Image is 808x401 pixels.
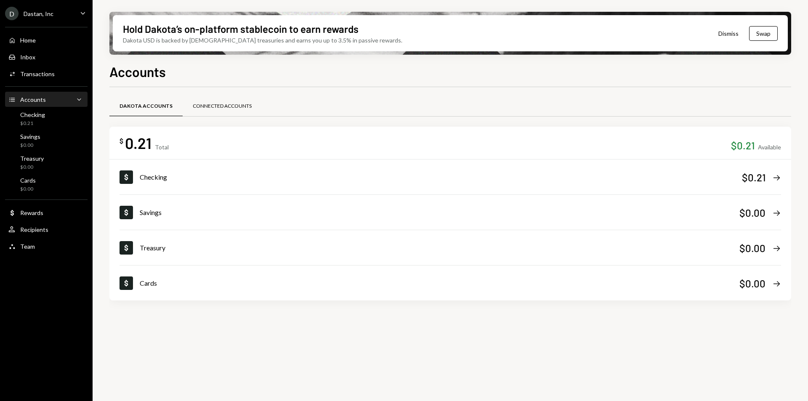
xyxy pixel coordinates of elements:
[20,53,35,61] div: Inbox
[20,177,36,184] div: Cards
[5,49,88,64] a: Inbox
[140,278,739,288] div: Cards
[125,133,151,152] div: 0.21
[20,164,44,171] div: $0.00
[120,137,123,145] div: $
[5,66,88,81] a: Transactions
[739,206,765,220] div: $0.00
[5,7,19,20] div: D
[5,205,88,220] a: Rewards
[5,92,88,107] a: Accounts
[20,111,45,118] div: Checking
[20,96,46,103] div: Accounts
[731,138,755,152] div: $0.21
[20,120,45,127] div: $0.21
[140,243,739,253] div: Treasury
[120,159,781,194] a: Checking$0.21
[739,241,765,255] div: $0.00
[24,10,53,17] div: Dastan, Inc
[109,96,183,117] a: Dakota Accounts
[193,103,252,110] div: Connected Accounts
[20,142,40,149] div: $0.00
[5,130,88,151] a: Savings$0.00
[5,222,88,237] a: Recipients
[120,195,781,230] a: Savings$0.00
[140,207,739,218] div: Savings
[749,26,778,41] button: Swap
[109,63,166,80] h1: Accounts
[5,32,88,48] a: Home
[758,143,781,151] div: Available
[123,22,359,36] div: Hold Dakota’s on-platform stablecoin to earn rewards
[20,243,35,250] div: Team
[5,152,88,173] a: Treasury$0.00
[120,103,173,110] div: Dakota Accounts
[183,96,262,117] a: Connected Accounts
[20,155,44,162] div: Treasury
[742,170,765,184] div: $0.21
[20,70,55,77] div: Transactions
[20,133,40,140] div: Savings
[20,186,36,193] div: $0.00
[5,109,88,129] a: Checking$0.21
[739,276,765,290] div: $0.00
[123,36,402,45] div: Dakota USD is backed by [DEMOGRAPHIC_DATA] treasuries and earns you up to 3.5% in passive rewards.
[708,24,749,43] button: Dismiss
[5,174,88,194] a: Cards$0.00
[20,209,43,216] div: Rewards
[120,230,781,265] a: Treasury$0.00
[5,239,88,254] a: Team
[120,266,781,300] a: Cards$0.00
[20,37,36,44] div: Home
[155,143,169,151] div: Total
[140,172,742,182] div: Checking
[20,226,48,233] div: Recipients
